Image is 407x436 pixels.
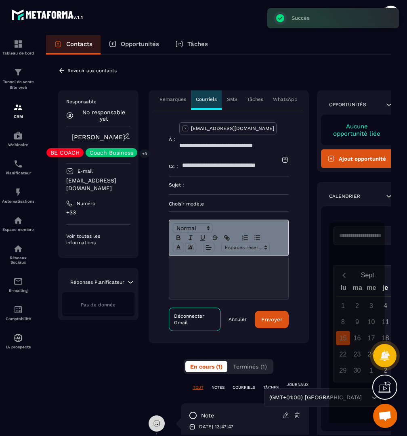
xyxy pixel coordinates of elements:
[227,96,237,103] p: SMS
[2,171,34,175] p: Planificateur
[81,302,115,308] span: Pas de donnée
[255,311,289,328] button: Envoyer
[2,96,34,125] a: formationformationCRM
[2,299,34,327] a: accountantaccountantComptabilité
[50,150,80,155] p: BE COACH
[2,61,34,96] a: formationformationTunnel de vente Site web
[66,233,130,246] p: Voir toutes les informations
[13,131,23,140] img: automations
[66,209,130,216] p: +33
[71,133,125,141] a: [PERSON_NAME]
[247,96,263,103] p: Tâches
[2,33,34,61] a: formationformationTableau de bord
[2,288,34,293] p: E-mailing
[13,103,23,112] img: formation
[66,40,92,48] p: Contacts
[2,345,34,349] p: IA prospects
[2,199,34,203] p: Automatisations
[101,35,167,55] a: Opportunités
[2,227,34,232] p: Espace membre
[2,125,34,153] a: automationsautomationsWebinaire
[2,143,34,147] p: Webinaire
[329,101,366,108] p: Opportunités
[169,182,184,188] p: Sujet :
[273,96,298,103] p: WhatsApp
[167,35,216,55] a: Tâches
[197,423,233,430] p: [DATE] 13:47:47
[229,316,247,323] a: Annuler
[66,177,130,192] p: [EMAIL_ADDRESS][DOMAIN_NAME]
[46,35,101,55] a: Contacts
[212,385,224,390] p: NOTES
[13,244,23,254] img: social-network
[70,279,124,285] p: Réponses Planificateur
[78,109,130,122] p: No responsable yet
[378,315,392,329] div: 11
[2,114,34,119] p: CRM
[67,68,117,73] p: Revenir aux contacts
[13,216,23,225] img: automations
[378,282,392,296] div: je
[228,361,272,372] button: Terminés (1)
[2,317,34,321] p: Comptabilité
[77,200,95,207] p: Numéro
[2,79,34,90] p: Tunnel de vente Site web
[169,136,175,143] p: À :
[190,363,222,370] span: En cours (1)
[2,181,34,210] a: automationsautomationsAutomatisations
[2,51,34,55] p: Tableau de bord
[267,393,363,402] span: (GMT+01:00) [GEOGRAPHIC_DATA]
[233,363,267,370] span: Terminés (1)
[329,123,385,137] p: Aucune opportunité liée
[185,361,227,372] button: En cours (1)
[11,7,84,22] img: logo
[321,149,393,168] button: Ajout opportunité
[13,305,23,314] img: accountant
[169,163,178,170] p: Cc :
[329,193,360,199] p: Calendrier
[2,153,34,181] a: schedulerschedulerPlanificateur
[2,238,34,270] a: social-networksocial-networkRéseaux Sociaux
[378,299,392,313] div: 4
[201,412,214,419] p: note
[169,201,289,207] p: Choisir modèle
[139,149,150,158] p: +3
[13,187,23,197] img: automations
[78,168,93,174] p: E-mail
[196,96,217,103] p: Courriels
[2,210,34,238] a: automationsautomationsEspace membre
[193,385,203,390] p: TOUT
[169,308,220,331] a: Déconnecter Gmail
[187,40,208,48] p: Tâches
[90,150,133,155] p: Coach Business
[13,333,23,343] img: automations
[191,125,274,132] p: [EMAIL_ADDRESS][DOMAIN_NAME]
[66,99,130,105] p: Responsable
[159,96,186,103] p: Remarques
[378,331,392,345] div: 18
[2,256,34,264] p: Réseaux Sociaux
[121,40,159,48] p: Opportunités
[373,404,397,428] div: Ouvrir le chat
[13,277,23,286] img: email
[13,159,23,169] img: scheduler
[13,67,23,77] img: formation
[263,385,279,390] p: TÂCHES
[264,388,381,407] div: Search for option
[287,382,308,393] p: JOURNAUX D'APPELS
[13,39,23,49] img: formation
[233,385,255,390] p: COURRIELS
[2,270,34,299] a: emailemailE-mailing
